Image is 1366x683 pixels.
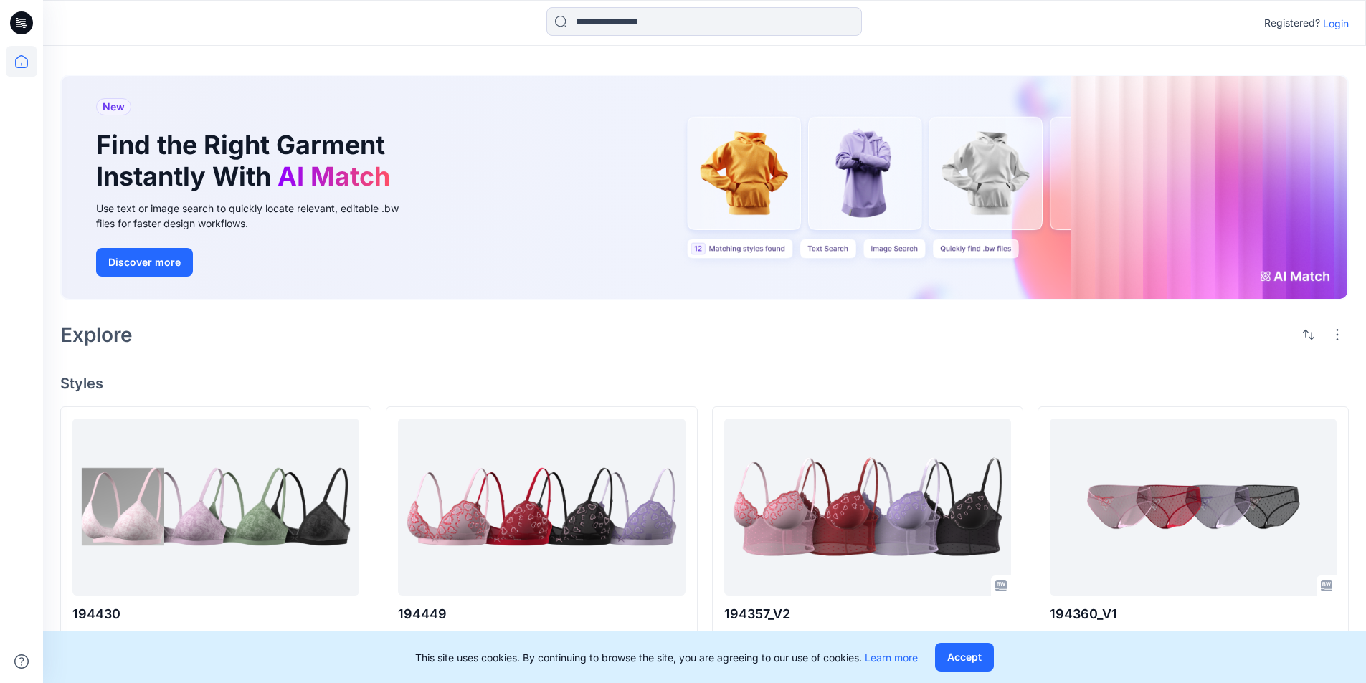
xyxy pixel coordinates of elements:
button: Accept [935,643,994,672]
a: 194430 [72,419,359,596]
p: Updated 4 minutes ago [741,630,837,645]
p: 194430 [72,604,359,624]
span: AI Match [278,161,390,192]
h2: Explore [60,323,133,346]
h1: Find the Right Garment Instantly With [96,130,397,191]
p: This site uses cookies. By continuing to browse the site, you are agreeing to our use of cookies. [415,650,918,665]
button: Discover more [96,248,193,277]
a: 194357_V2 [724,419,1011,596]
a: Learn more [865,651,918,664]
p: Registered? [1264,14,1320,32]
p: Updated 6 minutes ago [1067,630,1162,645]
h4: Styles [60,375,1349,392]
p: 194360_V1 [1050,604,1337,624]
p: Login [1323,16,1349,31]
span: New [103,98,125,115]
p: Updated a minute ago [90,630,179,645]
a: 194449 [398,419,685,596]
p: 194357_V2 [724,604,1011,624]
div: Use text or image search to quickly locate relevant, editable .bw files for faster design workflows. [96,201,419,231]
p: Updated a minute ago [415,630,505,645]
p: 194449 [398,604,685,624]
a: 194360_V1 [1050,419,1337,596]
